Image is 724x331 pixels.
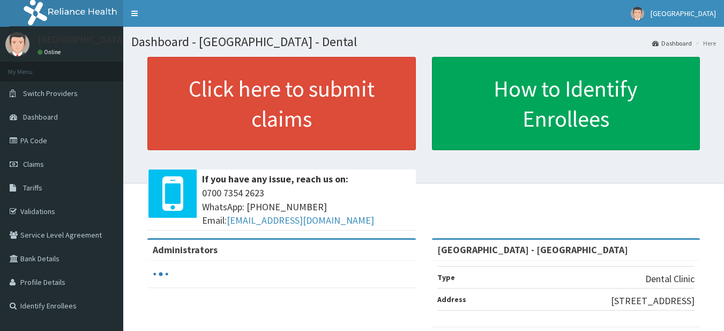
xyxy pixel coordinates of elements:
[437,244,628,256] strong: [GEOGRAPHIC_DATA] - [GEOGRAPHIC_DATA]
[23,159,44,169] span: Claims
[202,173,348,185] b: If you have any issue, reach us on:
[131,35,716,49] h1: Dashboard - [GEOGRAPHIC_DATA] - Dental
[202,186,410,227] span: 0700 7354 2623 WhatsApp: [PHONE_NUMBER] Email:
[38,35,126,45] p: [GEOGRAPHIC_DATA]
[631,7,644,20] img: User Image
[437,273,455,282] b: Type
[153,266,169,282] svg: audio-loading
[5,32,29,56] img: User Image
[437,295,466,304] b: Address
[23,112,58,122] span: Dashboard
[153,244,218,256] b: Administrators
[227,214,374,226] a: [EMAIL_ADDRESS][DOMAIN_NAME]
[23,89,78,98] span: Switch Providers
[611,294,695,308] p: [STREET_ADDRESS]
[147,57,416,150] a: Click here to submit claims
[693,39,716,48] li: Here
[645,272,695,286] p: Dental Clinic
[432,57,700,150] a: How to Identify Enrollees
[38,48,63,56] a: Online
[652,39,692,48] a: Dashboard
[23,183,42,193] span: Tariffs
[651,9,716,18] span: [GEOGRAPHIC_DATA]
